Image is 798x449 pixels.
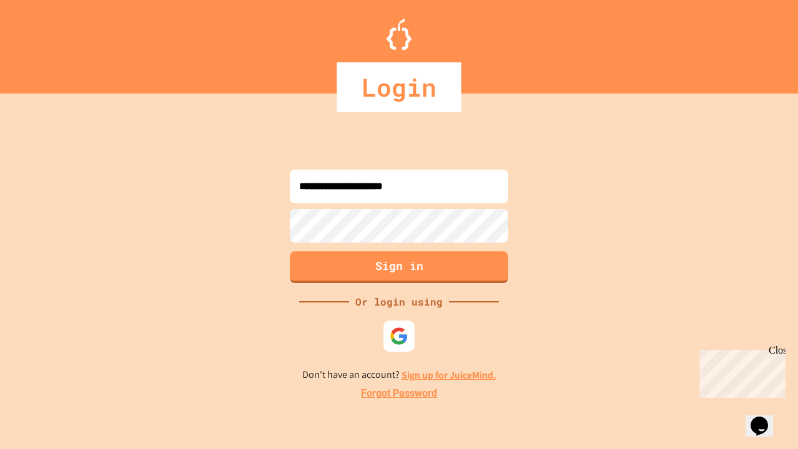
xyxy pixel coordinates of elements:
div: Chat with us now!Close [5,5,86,79]
p: Don't have an account? [302,367,496,383]
div: Login [337,62,461,112]
a: Sign up for JuiceMind. [401,369,496,382]
div: Or login using [349,294,449,309]
a: Forgot Password [361,386,437,401]
iframe: chat widget [695,345,786,398]
img: Logo.svg [387,19,411,50]
button: Sign in [290,251,508,283]
img: google-icon.svg [390,327,408,345]
iframe: chat widget [746,399,786,437]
